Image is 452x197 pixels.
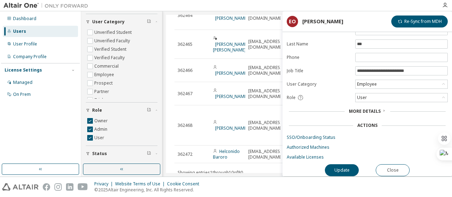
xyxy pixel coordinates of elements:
button: Role [86,103,157,118]
a: SSO/Onboarding Status [287,135,448,140]
span: [EMAIL_ADDRESS][DOMAIN_NAME] [248,120,284,131]
div: Company Profile [13,54,47,60]
label: Trial [94,96,105,104]
span: Status [92,151,107,156]
img: facebook.svg [43,183,50,191]
label: Unverified Student [94,28,133,37]
span: [EMAIL_ADDRESS][DOMAIN_NAME] [248,65,284,76]
label: Unverified Faculty [94,37,131,45]
span: Clear filter [147,107,151,113]
label: Verified Student [94,45,128,54]
button: Re-Sync from MDH [391,16,448,27]
label: User [94,134,106,142]
img: linkedin.svg [66,183,73,191]
div: Actions [357,123,377,128]
span: [EMAIL_ADDRESS][DOMAIN_NAME] [248,39,284,50]
div: License Settings [5,67,42,73]
a: [PERSON_NAME] [215,15,248,21]
div: User [356,94,368,101]
div: Cookie Consent [167,181,203,187]
img: altair_logo.svg [2,183,38,191]
a: [PERSON_NAME] [215,125,248,131]
a: [PERSON_NAME] [215,93,248,99]
div: Users [13,29,26,34]
img: instagram.svg [54,183,62,191]
div: Employee [356,80,378,88]
div: [PERSON_NAME] [302,19,343,24]
label: Commercial [94,62,120,70]
div: Managed [13,80,32,85]
label: Verified Faculty [94,54,126,62]
a: Authorized Machines [287,144,448,150]
label: Job Title [287,68,351,74]
button: User Category [86,14,157,30]
label: Employee [94,70,115,79]
a: Available Licenses [287,154,448,160]
span: [EMAIL_ADDRESS][DOMAIN_NAME] [248,88,284,99]
div: Dashboard [13,16,36,21]
span: [EMAIL_ADDRESS][DOMAIN_NAME] [248,149,284,160]
a: [PERSON_NAME] [PERSON_NAME] [213,41,248,53]
button: Close [376,164,410,176]
label: Partner [94,87,111,96]
label: Phone [287,55,351,60]
div: Website Terms of Use [115,181,167,187]
span: Showing entries 1 through 10 of 80 [178,170,243,176]
span: [EMAIL_ADDRESS][DOMAIN_NAME] [248,10,284,21]
button: Update [325,164,359,176]
span: User Category [92,19,125,25]
label: Last Name [287,41,351,47]
div: EO [287,16,298,27]
img: Altair One [4,2,92,9]
span: 362464 [178,13,192,18]
span: Role [92,107,102,113]
div: Employee [356,80,447,88]
div: On Prem [13,92,31,97]
span: Role [287,95,296,100]
div: User Profile [13,41,37,47]
span: 362465 [178,42,192,47]
span: Clear filter [147,151,151,156]
span: Clear filter [147,19,151,25]
a: Helconido Baroro [213,148,240,160]
label: Owner [94,117,109,125]
span: 362466 [178,68,192,73]
label: Prospect [94,79,114,87]
label: User Category [287,81,351,87]
p: © 2025 Altair Engineering, Inc. All Rights Reserved. [94,187,203,193]
a: [PERSON_NAME] [215,70,248,76]
span: 362472 [178,152,192,157]
span: More Details [349,108,381,114]
div: Privacy [94,181,115,187]
img: youtube.svg [78,183,88,191]
label: Admin [94,125,109,134]
div: User [356,93,447,102]
span: 362468 [178,123,192,128]
button: Status [86,146,157,161]
span: 362467 [178,91,192,97]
